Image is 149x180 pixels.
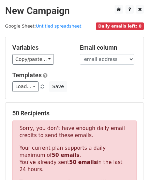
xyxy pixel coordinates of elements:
h5: 50 Recipients [12,110,137,117]
a: Daily emails left: 0 [96,23,144,29]
a: Copy/paste... [12,54,54,65]
small: Google Sheet: [5,23,81,29]
a: Templates [12,71,42,79]
a: Load... [12,81,39,92]
strong: 50 emails [69,159,97,165]
button: Save [49,81,67,92]
p: Your current plan supports a daily maximum of . You've already sent in the last 24 hours. [19,145,130,173]
strong: 50 emails [52,152,79,158]
a: Untitled spreadsheet [36,23,81,29]
p: Sorry, you don't have enough daily email credits to send these emails. [19,125,130,139]
h2: New Campaign [5,5,144,17]
h5: Variables [12,44,70,51]
span: Daily emails left: 0 [96,22,144,30]
h5: Email column [80,44,137,51]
